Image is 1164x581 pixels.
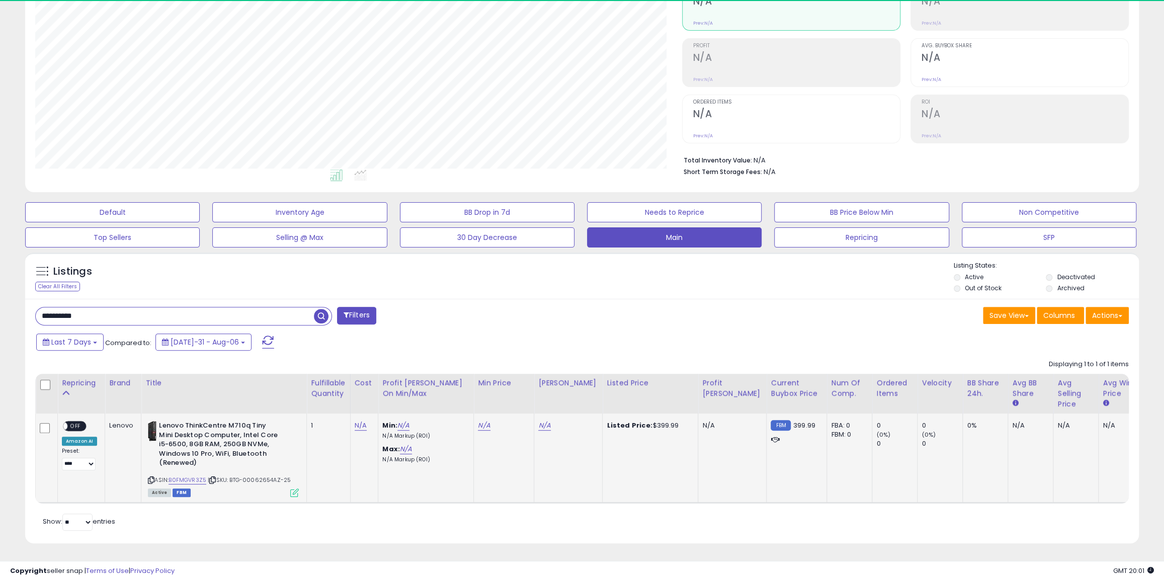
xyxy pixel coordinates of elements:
small: Prev: N/A [922,133,941,139]
button: Main [587,227,762,247]
h5: Listings [53,265,92,279]
small: Avg Win Price. [1103,399,1109,408]
div: N/A [1057,421,1091,430]
button: Repricing [774,227,949,247]
span: Avg. Buybox Share [922,43,1128,49]
span: [DATE]-31 - Aug-06 [171,337,239,347]
p: N/A Markup (ROI) [382,433,466,440]
div: Clear All Filters [35,282,80,291]
div: 0% [967,421,1000,430]
h2: N/A [693,108,900,122]
div: Lenovo [109,421,133,430]
button: 30 Day Decrease [400,227,574,247]
small: Avg BB Share. [1012,399,1018,408]
b: Short Term Storage Fees: [684,168,762,176]
div: FBA: 0 [831,421,864,430]
div: Ordered Items [876,378,913,399]
span: N/A [764,167,776,177]
div: ASIN: [148,421,299,495]
button: Selling @ Max [212,227,387,247]
span: Ordered Items [693,100,900,105]
div: 0 [922,439,962,448]
button: Filters [337,307,376,324]
small: (0%) [876,431,890,439]
a: B0FMGVR3Z5 [169,476,206,484]
div: Fulfillable Quantity [311,378,346,399]
h2: N/A [693,52,900,65]
strong: Copyright [10,566,47,575]
span: OFF [67,422,84,431]
small: Prev: N/A [693,76,713,82]
div: N/A [1103,421,1136,430]
b: Max: [382,444,400,454]
div: Avg BB Share [1012,378,1049,399]
div: seller snap | | [10,566,175,576]
button: BB Drop in 7d [400,202,574,222]
a: Terms of Use [86,566,129,575]
div: Cost [355,378,374,388]
span: Show: entries [43,517,115,526]
button: Columns [1037,307,1084,324]
h2: N/A [922,108,1128,122]
b: Total Inventory Value: [684,156,752,164]
small: Prev: N/A [693,20,713,26]
span: 399.99 [793,421,815,430]
div: Avg Win Price [1103,378,1139,399]
a: N/A [478,421,490,431]
p: N/A Markup (ROI) [382,456,466,463]
small: (0%) [922,431,936,439]
label: Deactivated [1057,273,1095,281]
button: Non Competitive [962,202,1136,222]
small: Prev: N/A [922,76,941,82]
div: Min Price [478,378,530,388]
a: N/A [538,421,550,431]
div: [PERSON_NAME] [538,378,598,388]
div: Repricing [62,378,101,388]
span: 2025-08-14 20:01 GMT [1113,566,1154,575]
div: Profit [PERSON_NAME] [702,378,762,399]
div: Current Buybox Price [771,378,822,399]
small: Prev: N/A [922,20,941,26]
b: Lenovo ThinkCentre M710q Tiny Mini Desktop Computer, Intel Core i5-6500, 8GB RAM, 250GB NVMe, Win... [159,421,281,470]
small: FBM [771,420,790,431]
div: 0 [876,421,917,430]
span: Compared to: [105,338,151,348]
div: Displaying 1 to 1 of 1 items [1049,360,1129,369]
span: FBM [173,488,191,497]
div: N/A [702,421,759,430]
label: Archived [1057,284,1084,292]
b: Listed Price: [607,421,652,430]
small: Prev: N/A [693,133,713,139]
button: Top Sellers [25,227,200,247]
span: ROI [922,100,1128,105]
label: Out of Stock [965,284,1002,292]
div: 0 [876,439,917,448]
a: N/A [355,421,367,431]
div: 0 [922,421,962,430]
span: | SKU: BTG-00062654AZ-25 [208,476,291,484]
button: Inventory Age [212,202,387,222]
button: Needs to Reprice [587,202,762,222]
b: Min: [382,421,397,430]
button: SFP [962,227,1136,247]
div: Avg Selling Price [1057,378,1094,409]
button: [DATE]-31 - Aug-06 [155,334,252,351]
div: Num of Comp. [831,378,868,399]
div: BB Share 24h. [967,378,1004,399]
div: Preset: [62,448,97,470]
button: Save View [983,307,1035,324]
img: 31L+DkHQ8sL._SL40_.jpg [148,421,156,441]
a: Privacy Policy [130,566,175,575]
div: N/A [1012,421,1045,430]
h2: N/A [922,52,1128,65]
span: Columns [1043,310,1075,320]
div: Velocity [922,378,958,388]
button: BB Price Below Min [774,202,949,222]
th: The percentage added to the cost of goods (COGS) that forms the calculator for Min & Max prices. [378,374,474,413]
button: Actions [1086,307,1129,324]
div: Listed Price [607,378,694,388]
button: Last 7 Days [36,334,104,351]
a: N/A [400,444,412,454]
label: Active [965,273,983,281]
div: 1 [311,421,342,430]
